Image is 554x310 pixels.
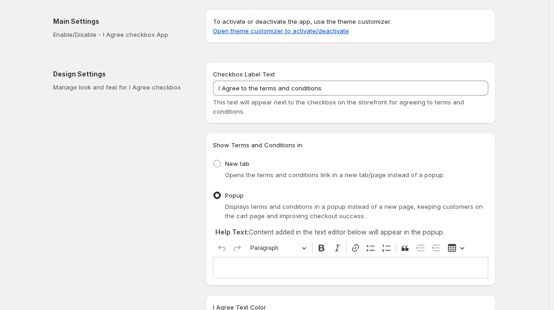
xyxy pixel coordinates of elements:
span: Paragraph [250,242,299,254]
span: Show Terms and Conditions in [213,141,302,149]
p: Manage look and feel for I Agree checkbox [53,83,191,92]
strong: Help Text: [215,228,249,236]
span: This text will appear next to the checkbox on the storefront for agreeing to terms and conditions. [213,98,464,115]
span: Checkbox Label Text [213,70,275,78]
button: Paragraph, Heading [246,241,310,255]
span: Popup [225,192,244,199]
span: Opens the terms and conditions link in a new tab/page instead of a popup. [225,171,445,179]
span: Displays terms and conditions in a popup instead of a new page, keeping customers on the cart pag... [225,203,483,220]
a: Open theme customizer to activate/deactivate [213,27,349,34]
p: To activate or deactivate the app, use the theme customizer. [213,17,488,35]
div: Editor editing area: main. Press ⌥0 for help. [213,257,488,278]
span: New tab [225,160,249,167]
h2: Design Settings [53,69,191,79]
h2: Main Settings [53,17,191,26]
p: Enable/Disable - I Agree checkbox App [53,30,191,39]
div: Editor toolbar [213,239,488,257]
p: Content added in the text editor below will appear in the popup. [215,227,486,237]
